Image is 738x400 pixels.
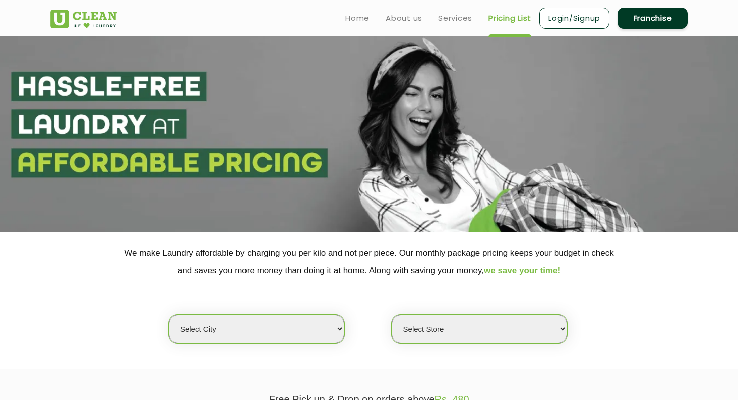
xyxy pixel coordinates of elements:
[345,12,370,24] a: Home
[488,12,531,24] a: Pricing List
[539,8,609,29] a: Login/Signup
[484,266,560,275] span: we save your time!
[386,12,422,24] a: About us
[438,12,472,24] a: Services
[50,10,117,28] img: UClean Laundry and Dry Cleaning
[618,8,688,29] a: Franchise
[50,244,688,279] p: We make Laundry affordable by charging you per kilo and not per piece. Our monthly package pricin...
